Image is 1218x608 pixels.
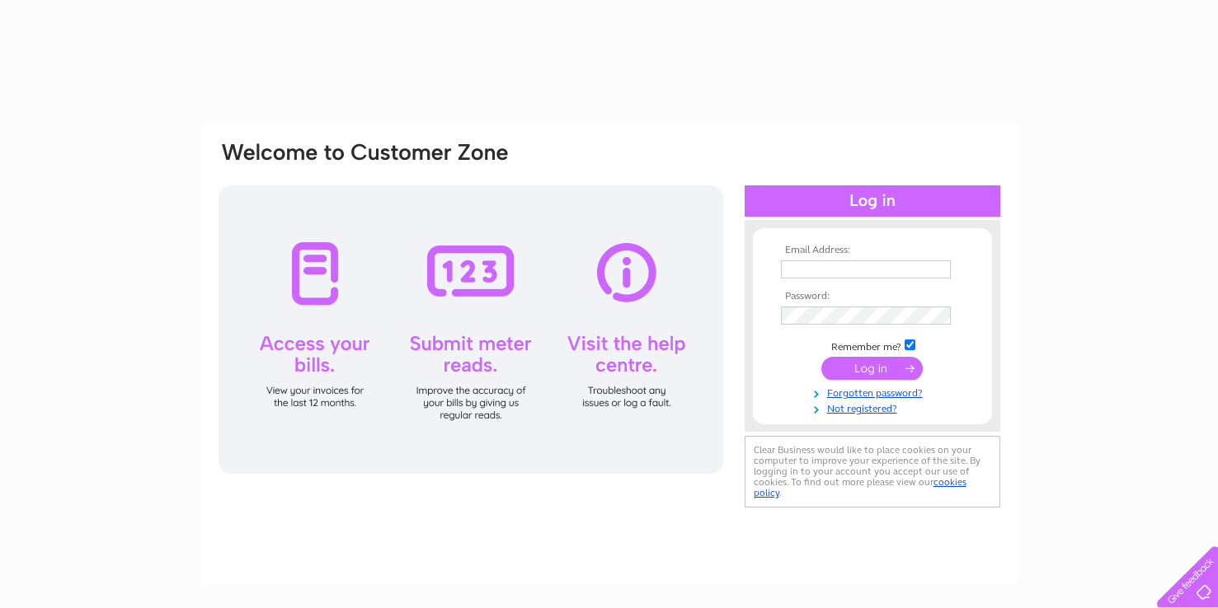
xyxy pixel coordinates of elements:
[781,384,968,400] a: Forgotten password?
[745,436,1000,507] div: Clear Business would like to place cookies on your computer to improve your experience of the sit...
[821,357,923,380] input: Submit
[781,400,968,415] a: Not registered?
[777,337,968,353] td: Remember me?
[777,291,968,302] th: Password:
[754,476,966,498] a: cookies policy
[777,245,968,256] th: Email Address:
